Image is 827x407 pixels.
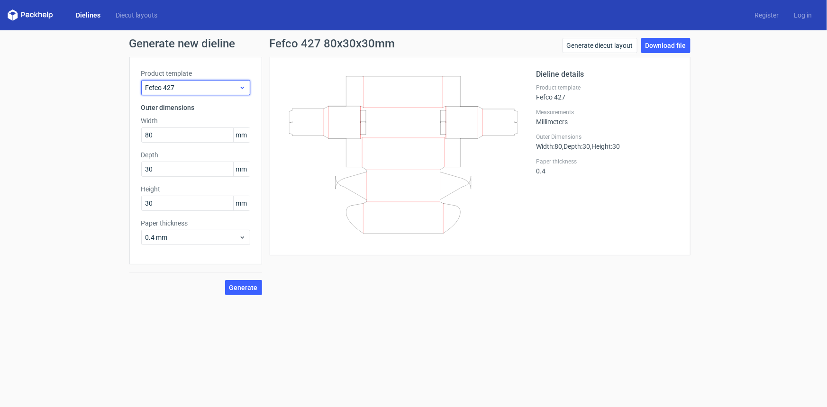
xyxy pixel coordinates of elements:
[233,196,250,210] span: mm
[591,143,620,150] span: , Height : 30
[141,184,250,194] label: Height
[536,143,563,150] span: Width : 80
[141,103,250,112] h3: Outer dimensions
[225,280,262,295] button: Generate
[536,158,679,175] div: 0.4
[108,10,165,20] a: Diecut layouts
[536,84,679,101] div: Fefco 427
[786,10,819,20] a: Log in
[141,150,250,160] label: Depth
[563,143,591,150] span: , Depth : 30
[233,162,250,176] span: mm
[270,38,395,49] h1: Fefco 427 80x30x30mm
[536,84,679,91] label: Product template
[747,10,786,20] a: Register
[536,109,679,126] div: Millimeters
[563,38,637,53] a: Generate diecut layout
[229,284,258,291] span: Generate
[536,109,679,116] label: Measurements
[145,83,239,92] span: Fefco 427
[129,38,698,49] h1: Generate new dieline
[536,69,679,80] h2: Dieline details
[641,38,691,53] a: Download file
[68,10,108,20] a: Dielines
[536,133,679,141] label: Outer Dimensions
[141,69,250,78] label: Product template
[141,116,250,126] label: Width
[141,218,250,228] label: Paper thickness
[145,233,239,242] span: 0.4 mm
[233,128,250,142] span: mm
[536,158,679,165] label: Paper thickness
